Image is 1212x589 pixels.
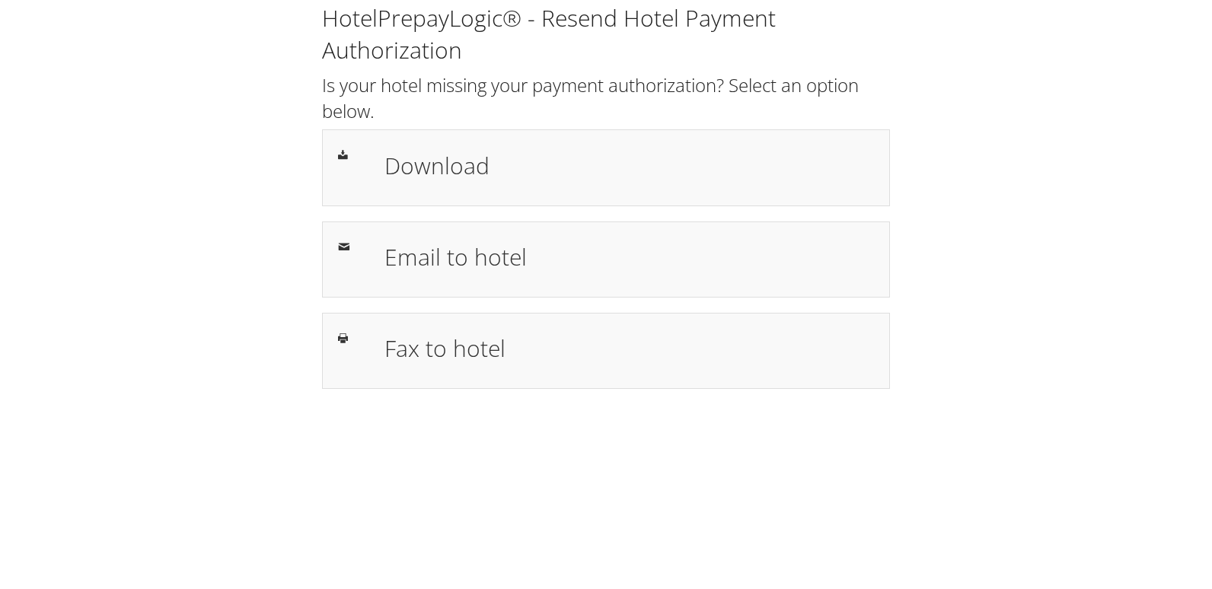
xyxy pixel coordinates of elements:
[322,313,890,389] a: Fax to hotel
[322,2,890,66] h1: HotelPrepayLogic® - Resend Hotel Payment Authorization
[322,129,890,205] a: Download
[384,148,874,183] h1: Download
[322,221,890,298] a: Email to hotel
[322,72,890,123] h2: Is your hotel missing your payment authorization? Select an option below.
[384,240,874,274] h1: Email to hotel
[384,331,874,365] h1: Fax to hotel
